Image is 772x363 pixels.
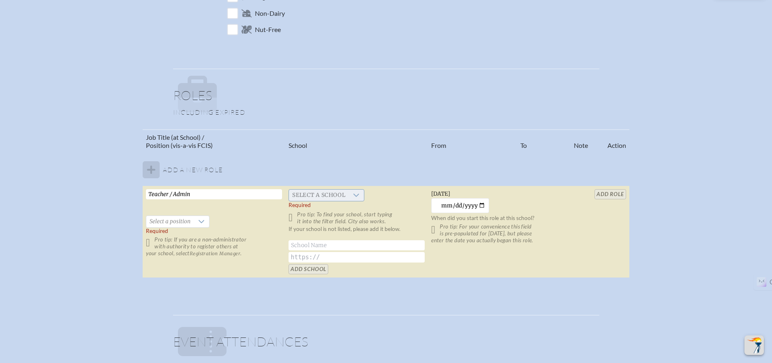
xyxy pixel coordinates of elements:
span: [DATE] [431,190,450,197]
th: Job Title (at School) / Position (vis-a-vis FCIS) [143,130,285,153]
span: Select a school [289,190,349,201]
h1: Event Attendances [173,335,599,354]
label: Required [289,202,311,209]
span: Required [146,228,168,234]
p: When did you start this role at this school? [431,215,567,222]
button: Scroll Top [744,335,764,355]
input: https:// [289,252,425,263]
span: Non-Dairy [255,9,285,17]
span: Registration Manager [190,251,240,256]
th: School [285,130,428,153]
input: Job Title, eg, Science Teacher, 5th Grade [146,189,282,199]
label: If your school is not listed, please add it below. [289,226,400,239]
th: Note [571,130,591,153]
span: Select a position [146,216,194,227]
img: To the top [746,337,762,353]
span: Nut-Free [255,26,281,34]
p: Pro tip: For your convenience this field is pre-populated for [DATE], but please enter the date y... [431,223,567,244]
p: Pro tip: If you are a non-administrator with authority to register others at your school, select . [146,236,282,257]
p: Including expired [173,108,599,116]
input: School Name [289,240,425,250]
th: To [517,130,571,153]
th: Action [591,130,629,153]
h1: Roles [173,89,599,108]
p: Pro tip: To find your school, start typing it into the filter field. City also works. [289,211,425,225]
th: From [428,130,517,153]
